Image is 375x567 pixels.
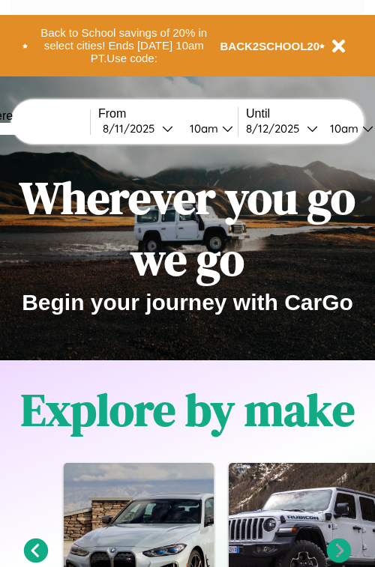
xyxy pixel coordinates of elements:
div: 10am [322,121,362,136]
div: 10am [182,121,222,136]
div: 8 / 11 / 2025 [103,121,162,136]
b: BACK2SCHOOL20 [220,40,320,52]
div: 8 / 12 / 2025 [246,121,307,136]
h1: Explore by make [21,379,355,440]
button: 10am [178,121,238,136]
button: Back to School savings of 20% in select cities! Ends [DATE] 10am PT.Use code: [28,22,220,69]
button: 8/11/2025 [98,121,178,136]
label: From [98,107,238,121]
